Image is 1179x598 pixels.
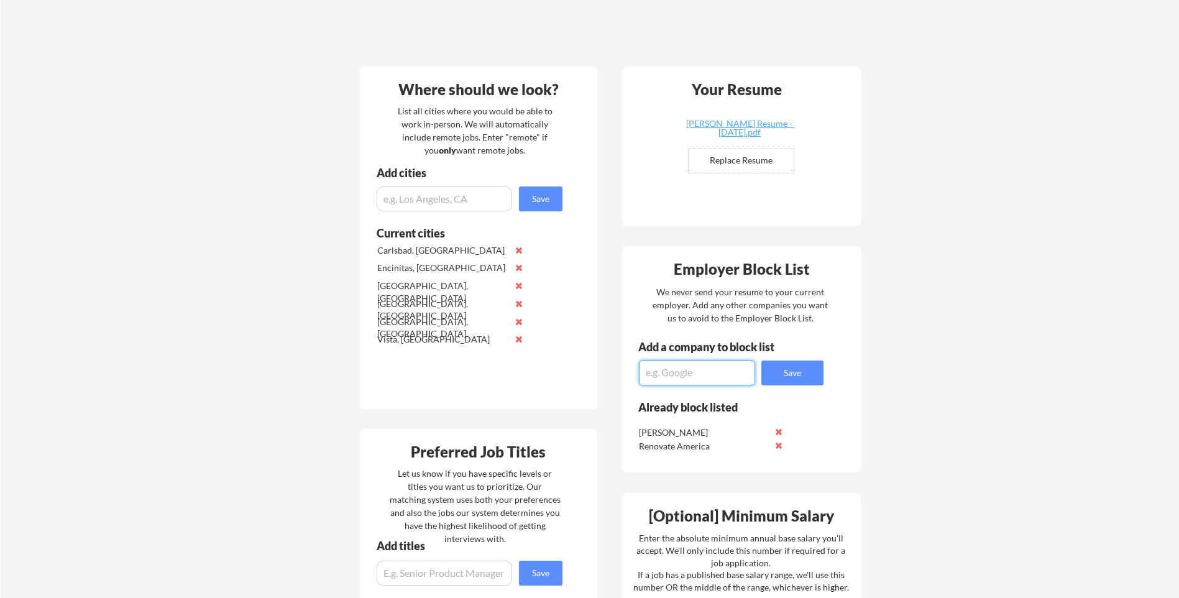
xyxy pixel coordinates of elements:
[390,467,561,545] div: Let us know if you have specific levels or titles you want us to prioritize. Our matching system ...
[390,104,561,157] div: List all cities where you would be able to work in-person. We will automatically include remote j...
[377,540,552,551] div: Add titles
[439,145,456,155] strong: only
[363,82,594,97] div: Where should we look?
[377,561,512,586] input: E.g. Senior Product Manager
[377,244,508,257] div: Carlsbad, [GEOGRAPHIC_DATA]
[666,119,814,139] a: [PERSON_NAME] Resume - [DATE].pdf
[519,561,562,586] button: Save
[377,262,508,274] div: Encinitas, [GEOGRAPHIC_DATA]
[377,167,566,178] div: Add cities
[638,341,794,352] div: Add a company to block list
[626,508,857,523] div: [Optional] Minimum Salary
[377,186,512,211] input: e.g. Los Angeles, CA
[639,440,770,453] div: Renovate America
[377,316,508,340] div: [GEOGRAPHIC_DATA], [GEOGRAPHIC_DATA]
[638,402,807,413] div: Already block listed
[666,119,814,137] div: [PERSON_NAME] Resume - [DATE].pdf
[676,82,799,97] div: Your Resume
[519,186,562,211] button: Save
[377,228,549,239] div: Current cities
[626,262,858,277] div: Employer Block List
[363,444,594,459] div: Preferred Job Titles
[377,280,508,304] div: [GEOGRAPHIC_DATA], [GEOGRAPHIC_DATA]
[377,333,508,346] div: Vista, [GEOGRAPHIC_DATA]
[761,361,823,385] button: Save
[639,426,770,439] div: [PERSON_NAME]
[652,285,829,324] div: We never send your resume to your current employer. Add any other companies you want us to avoid ...
[377,298,508,322] div: [GEOGRAPHIC_DATA], [GEOGRAPHIC_DATA]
